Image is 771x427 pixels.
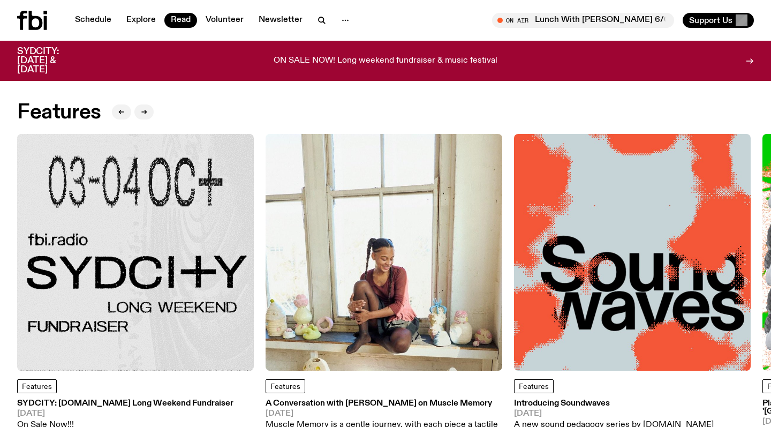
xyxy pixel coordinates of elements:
[120,13,162,28] a: Explore
[17,400,233,408] h3: SYDCITY: [DOMAIN_NAME] Long Weekend Fundraiser
[689,16,732,25] span: Support Us
[519,383,549,391] span: Features
[514,400,714,408] h3: Introducing Soundwaves
[514,410,714,418] span: [DATE]
[17,47,86,74] h3: SYDCITY: [DATE] & [DATE]
[270,383,300,391] span: Features
[17,103,101,122] h2: Features
[69,13,118,28] a: Schedule
[514,134,751,371] img: The text Sound waves, with one word stacked upon another, in black text on a bluish-gray backgrou...
[266,379,305,393] a: Features
[683,13,754,28] button: Support Us
[17,134,254,371] img: Black text on gray background. Reading top to bottom: 03-04 OCT. fbi.radio SYDCITY LONG WEEKEND F...
[492,13,674,28] button: On AirLunch With [PERSON_NAME] 6/09- FT. Ran Cap Duoi
[199,13,250,28] a: Volunteer
[17,410,233,418] span: [DATE]
[252,13,309,28] a: Newsletter
[274,56,497,66] p: ON SALE NOW! Long weekend fundraiser & music festival
[514,379,554,393] a: Features
[17,379,57,393] a: Features
[266,400,502,408] h3: A Conversation with [PERSON_NAME] on Muscle Memory
[22,383,52,391] span: Features
[266,410,502,418] span: [DATE]
[164,13,197,28] a: Read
